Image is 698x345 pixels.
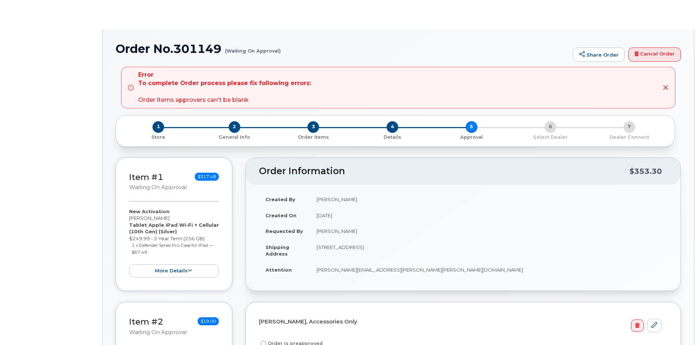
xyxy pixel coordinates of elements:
[125,134,192,141] p: Store
[265,212,296,218] strong: Created On
[274,133,353,141] a: 3 Order Items
[116,42,569,55] h1: Order No.301149
[132,242,213,255] small: 1 x Defender Series Pro Case for iPad — $67.49
[129,208,170,214] strong: New Activation
[198,317,219,325] span: $19.00
[573,47,625,62] a: Share Order
[152,121,164,133] span: 1
[259,319,662,325] h4: [PERSON_NAME], Accessories Only
[310,262,667,278] td: [PERSON_NAME][EMAIL_ADDRESS][PERSON_NAME][PERSON_NAME][DOMAIN_NAME]
[195,133,274,141] a: 2 General Info
[129,208,219,278] div: [PERSON_NAME] $249.99 - 2 Year Term (256 GB)
[122,133,195,141] a: 1 Store
[129,264,219,278] button: more details
[138,71,311,79] strong: Error
[628,47,681,62] a: Cancel Order
[129,184,187,191] small: Waiting On Approval
[356,134,429,141] p: Details
[265,228,303,234] strong: Requested By
[129,329,187,336] small: Waiting On Approval
[138,71,311,104] div: Order items approvers can't be blank
[387,121,398,133] span: 4
[198,134,271,141] p: General Info
[629,164,662,178] div: $353.30
[310,223,667,239] td: [PERSON_NAME]
[265,196,295,202] strong: Created By
[225,42,281,54] small: (Waiting On Approval)
[310,239,667,262] td: [STREET_ADDRESS]
[353,133,432,141] a: 4 Details
[277,134,350,141] p: Order Items
[310,191,667,207] td: [PERSON_NAME]
[195,173,219,181] span: $317.48
[138,79,311,88] strong: To complete Order process please fix following errors:
[265,267,292,273] strong: Attention
[259,166,629,176] h2: Order Information
[310,207,667,223] td: [DATE]
[129,317,163,327] a: Item #2
[129,172,163,182] a: Item #1
[265,244,289,257] strong: Shipping Address
[129,222,219,235] strong: Tablet Apple iPad Wi-Fi + Cellular (10th Gen) (Silver)
[307,121,319,133] span: 3
[229,121,240,133] span: 2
